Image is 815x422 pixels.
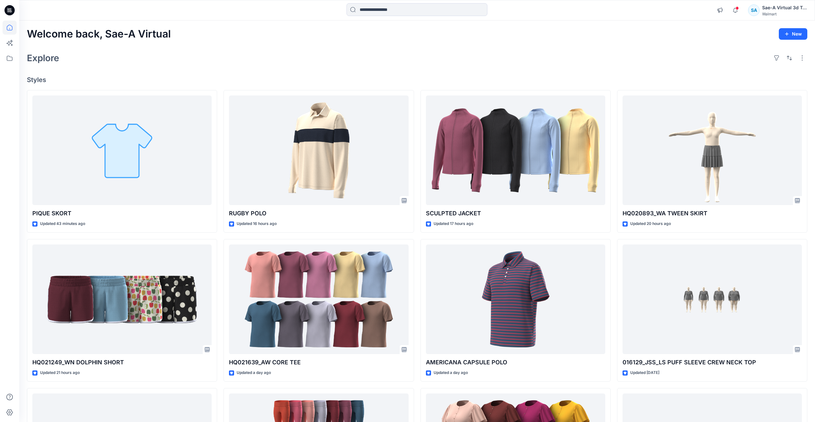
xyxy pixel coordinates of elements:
[27,28,171,40] h2: Welcome back, Sae-A Virtual
[426,244,605,354] a: AMERICANA CAPSULE POLO
[32,244,212,354] a: HQ021249_WN DOLPHIN SHORT
[229,244,408,354] a: HQ021639_AW CORE TEE
[229,209,408,218] p: RUGBY POLO
[630,369,659,376] p: Updated [DATE]
[779,28,807,40] button: New
[237,220,277,227] p: Updated 16 hours ago
[237,369,271,376] p: Updated a day ago
[426,209,605,218] p: SCULPTED JACKET
[229,358,408,367] p: HQ021639_AW CORE TEE
[32,209,212,218] p: PIQUE SKORT
[623,358,802,367] p: 016129_JSS_LS PUFF SLEEVE CREW NECK TOP
[32,95,212,205] a: PIQUE SKORT
[623,209,802,218] p: HQ020893_WA TWEEN SKIRT
[40,369,80,376] p: Updated 21 hours ago
[426,95,605,205] a: SCULPTED JACKET
[40,220,85,227] p: Updated 43 minutes ago
[27,76,807,84] h4: Styles
[623,95,802,205] a: HQ020893_WA TWEEN SKIRT
[27,53,59,63] h2: Explore
[630,220,671,227] p: Updated 20 hours ago
[434,369,468,376] p: Updated a day ago
[762,4,807,12] div: Sae-A Virtual 3d Team
[229,95,408,205] a: RUGBY POLO
[748,4,760,16] div: SA
[762,12,807,16] div: Walmart
[426,358,605,367] p: AMERICANA CAPSULE POLO
[32,358,212,367] p: HQ021249_WN DOLPHIN SHORT
[434,220,473,227] p: Updated 17 hours ago
[623,244,802,354] a: 016129_JSS_LS PUFF SLEEVE CREW NECK TOP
